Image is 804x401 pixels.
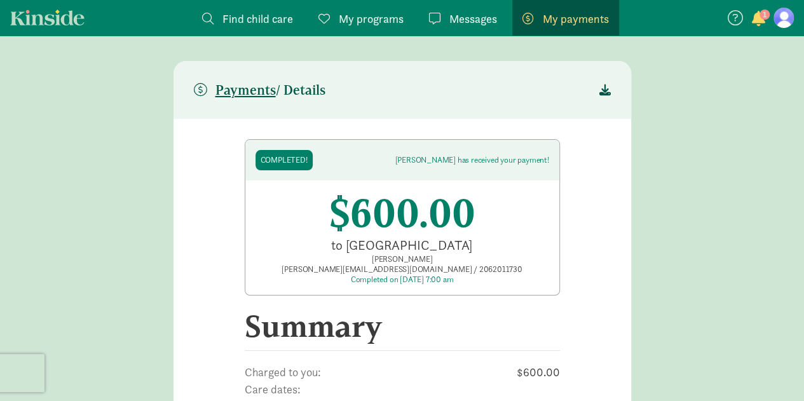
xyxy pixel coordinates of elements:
[282,264,472,275] span: [PERSON_NAME][EMAIL_ADDRESS][DOMAIN_NAME]
[222,10,293,27] span: Find child care
[395,155,548,165] div: [PERSON_NAME] has received your payment!
[472,264,522,275] span: 2062011730
[339,10,404,27] span: My programs
[10,10,85,25] a: Kinside
[425,364,560,381] span: $600.00
[256,191,549,236] div: $600.00
[194,83,325,98] h5: / Details
[760,10,770,20] span: 1
[543,10,609,27] span: My payments
[449,10,497,27] span: Messages
[245,364,412,381] span: Charged to you:
[271,236,534,254] div: to [GEOGRAPHIC_DATA]
[599,81,611,99] span: Download receipt
[256,275,549,285] div: Completed on [DATE] 7:00 am
[749,11,767,28] button: 1
[215,83,276,98] span: Payments
[245,381,434,398] span: Care dates:
[245,139,560,296] a: Completed! [PERSON_NAME] has received your payment! $600.00 to [GEOGRAPHIC_DATA] [PERSON_NAME] [P...
[256,254,549,264] div: [PERSON_NAME]
[245,308,560,351] h2: Summary
[261,155,308,165] div: Completed!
